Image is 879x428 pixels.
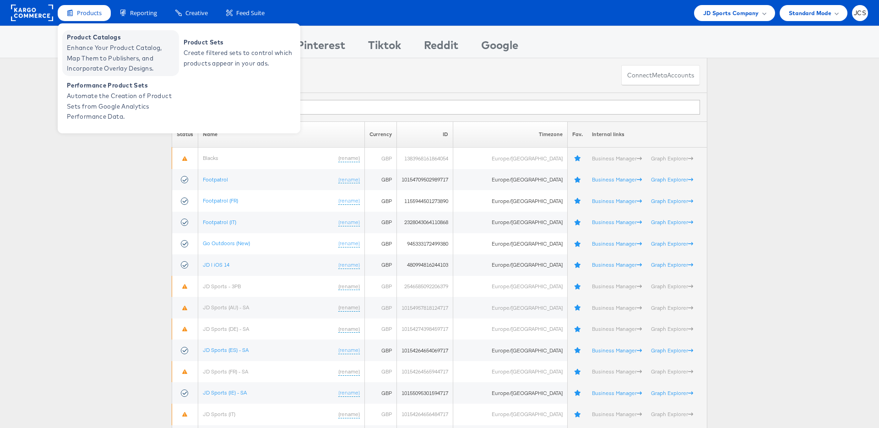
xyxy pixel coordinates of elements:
[62,30,179,76] a: Product Catalogs Enhance Your Product Catalog, Map Them to Publishers, and Incorporate Overlay De...
[172,121,198,148] th: Status
[397,382,453,404] td: 10155095301594717
[297,37,345,58] div: Pinterest
[651,240,693,247] a: Graph Explorer
[453,361,567,383] td: Europe/[GEOGRAPHIC_DATA]
[203,346,249,353] a: JD Sports (ES) - SA
[651,261,693,268] a: Graph Explorer
[203,240,250,247] a: Go Outdoors (New)
[703,8,759,18] span: JD Sports Company
[453,254,567,276] td: Europe/[GEOGRAPHIC_DATA]
[592,325,642,332] a: Business Manager
[203,325,249,332] a: JD Sports (DE) - SA
[203,154,218,161] a: Blacks
[365,190,397,212] td: GBP
[365,254,397,276] td: GBP
[651,304,693,311] a: Graph Explorer
[651,283,693,290] a: Graph Explorer
[179,30,296,76] a: Product Sets Create filtered sets to control which products appear in your ads.
[184,48,293,69] span: Create filtered sets to control which products appear in your ads.
[397,121,453,148] th: ID
[203,176,228,183] a: Footpatrol
[338,346,360,354] a: (rename)
[365,148,397,169] td: GBP
[67,80,177,91] span: Performance Product Sets
[368,37,401,58] div: Tiktok
[453,148,567,169] td: Europe/[GEOGRAPHIC_DATA]
[397,361,453,383] td: 10154264565944717
[365,340,397,361] td: GBP
[338,411,360,418] a: (rename)
[592,219,642,225] a: Business Manager
[338,219,360,226] a: (rename)
[397,404,453,425] td: 10154264656484717
[338,325,360,333] a: (rename)
[77,9,102,17] span: Products
[453,190,567,212] td: Europe/[GEOGRAPHIC_DATA]
[365,212,397,233] td: GBP
[397,254,453,276] td: 480994816244103
[365,121,397,148] th: Currency
[236,9,265,17] span: Feed Suite
[651,325,693,332] a: Graph Explorer
[365,404,397,425] td: GBP
[397,190,453,212] td: 1155944501273890
[397,169,453,191] td: 10154709502989717
[453,276,567,297] td: Europe/[GEOGRAPHIC_DATA]
[130,9,157,17] span: Reporting
[184,37,293,48] span: Product Sets
[651,198,693,204] a: Graph Explorer
[203,283,241,290] a: JD Sports - 3PB
[365,361,397,383] td: GBP
[365,297,397,318] td: GBP
[424,37,458,58] div: Reddit
[621,65,700,86] button: ConnectmetaAccounts
[453,297,567,318] td: Europe/[GEOGRAPHIC_DATA]
[67,43,177,74] span: Enhance Your Product Catalog, Map Them to Publishers, and Incorporate Overlay Designs.
[651,176,693,183] a: Graph Explorer
[453,318,567,340] td: Europe/[GEOGRAPHIC_DATA]
[338,154,360,162] a: (rename)
[338,197,360,205] a: (rename)
[592,198,642,204] a: Business Manager
[338,261,360,269] a: (rename)
[397,276,453,297] td: 2546585092206379
[453,382,567,404] td: Europe/[GEOGRAPHIC_DATA]
[789,8,831,18] span: Standard Mode
[481,37,518,58] div: Google
[67,91,177,122] span: Automate the Creation of Product Sets from Google Analytics Performance Data.
[592,368,642,375] a: Business Manager
[592,411,642,417] a: Business Manager
[365,233,397,255] td: GBP
[203,304,249,311] a: JD Sports (AU) - SA
[453,121,567,148] th: Timezone
[338,176,360,184] a: (rename)
[397,212,453,233] td: 2328043064110868
[185,9,208,17] span: Creative
[365,276,397,297] td: GBP
[203,219,236,225] a: Footpatrol (IT)
[453,340,567,361] td: Europe/[GEOGRAPHIC_DATA]
[453,169,567,191] td: Europe/[GEOGRAPHIC_DATA]
[592,240,642,247] a: Business Manager
[338,304,360,312] a: (rename)
[397,148,453,169] td: 1383968161864054
[652,71,667,80] span: meta
[592,304,642,311] a: Business Manager
[592,347,642,354] a: Business Manager
[203,411,235,417] a: JD Sports (IT)
[203,197,238,204] a: Footpatrol (FR)
[592,390,642,396] a: Business Manager
[338,368,360,376] a: (rename)
[592,283,642,290] a: Business Manager
[397,233,453,255] td: 945333172499380
[453,233,567,255] td: Europe/[GEOGRAPHIC_DATA]
[453,404,567,425] td: Europe/[GEOGRAPHIC_DATA]
[651,347,693,354] a: Graph Explorer
[338,283,360,291] a: (rename)
[397,297,453,318] td: 10154957818124717
[651,155,693,162] a: Graph Explorer
[651,368,693,375] a: Graph Explorer
[592,261,642,268] a: Business Manager
[239,100,700,115] input: Filter
[651,411,693,417] a: Graph Explorer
